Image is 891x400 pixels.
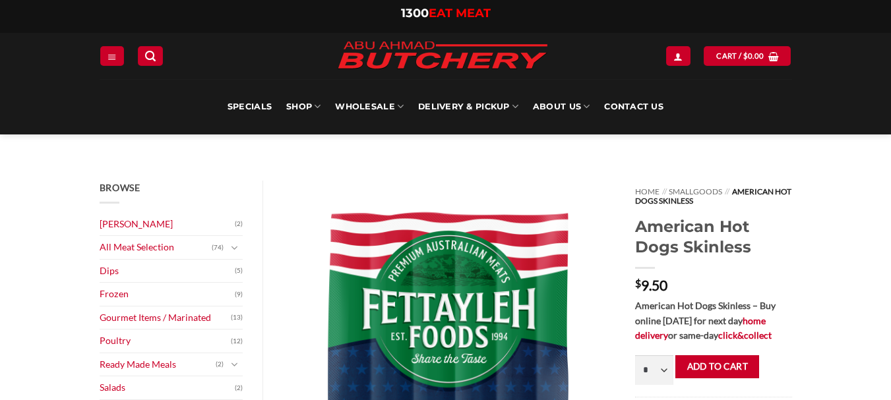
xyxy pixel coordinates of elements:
[401,6,491,20] a: 1300EAT MEAT
[138,46,163,65] a: Search
[235,378,243,398] span: (2)
[100,306,231,329] a: Gourmet Items / Marinated
[100,213,235,236] a: [PERSON_NAME]
[335,79,404,134] a: Wholesale
[227,241,243,255] button: Toggle
[635,278,641,289] span: $
[718,329,772,341] a: click&collect
[235,285,243,304] span: (9)
[675,355,759,378] button: Add to cart
[662,186,667,196] span: //
[429,6,491,20] span: EAT MEAT
[100,353,216,376] a: Ready Made Meals
[216,355,224,374] span: (2)
[235,261,243,281] span: (5)
[327,33,558,79] img: Abu Ahmad Butchery
[401,6,429,20] span: 1300
[228,79,272,134] a: Specials
[704,46,791,65] a: View cart
[286,79,321,134] a: SHOP
[100,182,140,193] span: Browse
[635,186,660,196] a: Home
[235,214,243,234] span: (2)
[533,79,590,134] a: About Us
[231,331,243,351] span: (12)
[635,216,791,257] h1: American Hot Dogs Skinless
[212,238,224,258] span: (74)
[100,376,235,399] a: Salads
[743,51,764,60] bdi: 0.00
[716,50,764,62] span: Cart /
[100,283,235,306] a: Frozen
[100,260,235,283] a: Dips
[604,79,663,134] a: Contact Us
[231,308,243,328] span: (13)
[635,186,791,206] span: American Hot Dogs Skinless
[418,79,518,134] a: Delivery & Pickup
[227,357,243,372] button: Toggle
[743,50,748,62] span: $
[635,300,776,341] strong: American Hot Dogs Skinless – Buy online [DATE] for next day or same-day
[635,277,667,293] bdi: 9.50
[666,46,690,65] a: Login
[669,186,722,196] a: Smallgoods
[100,236,212,259] a: All Meat Selection
[725,186,729,196] span: //
[100,46,124,65] a: Menu
[100,329,231,353] a: Poultry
